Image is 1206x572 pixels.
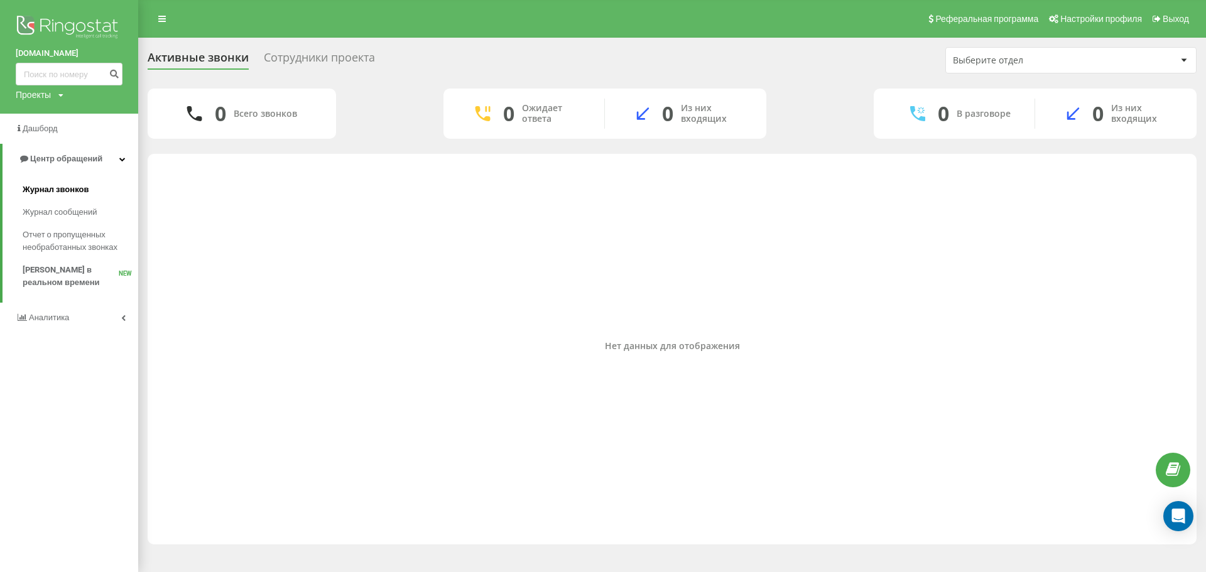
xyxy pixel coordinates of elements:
div: Проекты [16,89,51,101]
div: 0 [503,102,514,126]
span: Журнал звонков [23,183,89,196]
div: 0 [215,102,226,126]
a: Журнал звонков [23,178,138,201]
div: Всего звонков [234,109,297,119]
div: Из них входящих [1111,103,1178,124]
span: Реферальная программа [935,14,1038,24]
div: 0 [662,102,673,126]
span: Аналитика [29,313,69,322]
span: Настройки профиля [1060,14,1142,24]
a: Центр обращений [3,144,138,174]
div: Нет данных для отображения [158,341,1187,352]
div: Сотрудники проекта [264,51,375,70]
div: Из них входящих [681,103,747,124]
span: Журнал сообщений [23,206,97,219]
img: Ringostat logo [16,13,122,44]
div: Активные звонки [148,51,249,70]
span: Центр обращений [30,154,102,163]
div: В разговоре [957,109,1011,119]
div: 0 [938,102,949,126]
span: Отчет о пропущенных необработанных звонках [23,229,132,254]
div: Open Intercom Messenger [1163,501,1193,531]
a: [DOMAIN_NAME] [16,47,122,60]
a: [PERSON_NAME] в реальном времениNEW [23,259,138,294]
div: Ожидает ответа [522,103,585,124]
span: Дашборд [23,124,58,133]
a: Отчет о пропущенных необработанных звонках [23,224,138,259]
a: Журнал сообщений [23,201,138,224]
div: 0 [1092,102,1104,126]
span: [PERSON_NAME] в реальном времени [23,264,119,289]
span: Выход [1163,14,1189,24]
div: Выберите отдел [953,55,1103,66]
input: Поиск по номеру [16,63,122,85]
